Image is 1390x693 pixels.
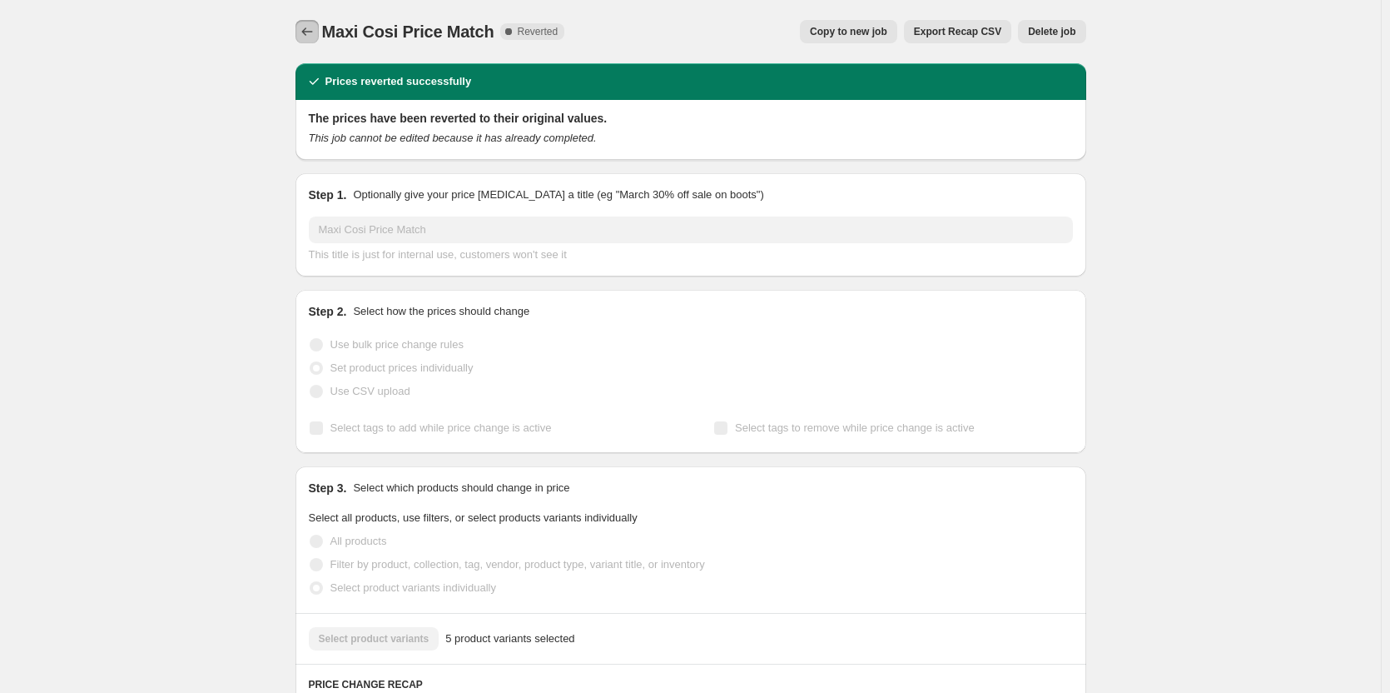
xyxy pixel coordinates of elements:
h2: Step 3. [309,480,347,496]
button: Delete job [1018,20,1085,43]
span: Select tags to add while price change is active [330,421,552,434]
span: Copy to new job [810,25,887,38]
button: Price change jobs [295,20,319,43]
button: Copy to new job [800,20,897,43]
span: Select all products, use filters, or select products variants individually [309,511,638,524]
span: This title is just for internal use, customers won't see it [309,248,567,261]
span: All products [330,535,387,547]
span: Set product prices individually [330,361,474,374]
p: Select how the prices should change [353,303,529,320]
span: Select tags to remove while price change is active [735,421,975,434]
span: Delete job [1028,25,1075,38]
span: Select product variants individually [330,581,496,594]
p: Select which products should change in price [353,480,569,496]
i: This job cannot be edited because it has already completed. [309,132,597,144]
span: Export Recap CSV [914,25,1001,38]
input: 30% off holiday sale [309,217,1073,243]
span: Filter by product, collection, tag, vendor, product type, variant title, or inventory [330,558,705,571]
h2: Step 2. [309,303,347,320]
h2: Prices reverted successfully [325,73,472,90]
button: Export Recap CSV [904,20,1011,43]
p: Optionally give your price [MEDICAL_DATA] a title (eg "March 30% off sale on boots") [353,187,763,203]
span: 5 product variants selected [445,631,574,647]
h2: Step 1. [309,187,347,203]
span: Reverted [517,25,558,38]
span: Maxi Cosi Price Match [322,22,494,41]
h6: PRICE CHANGE RECAP [309,678,1073,691]
span: Use bulk price change rules [330,338,464,351]
span: Use CSV upload [330,385,410,397]
h2: The prices have been reverted to their original values. [309,110,1073,127]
